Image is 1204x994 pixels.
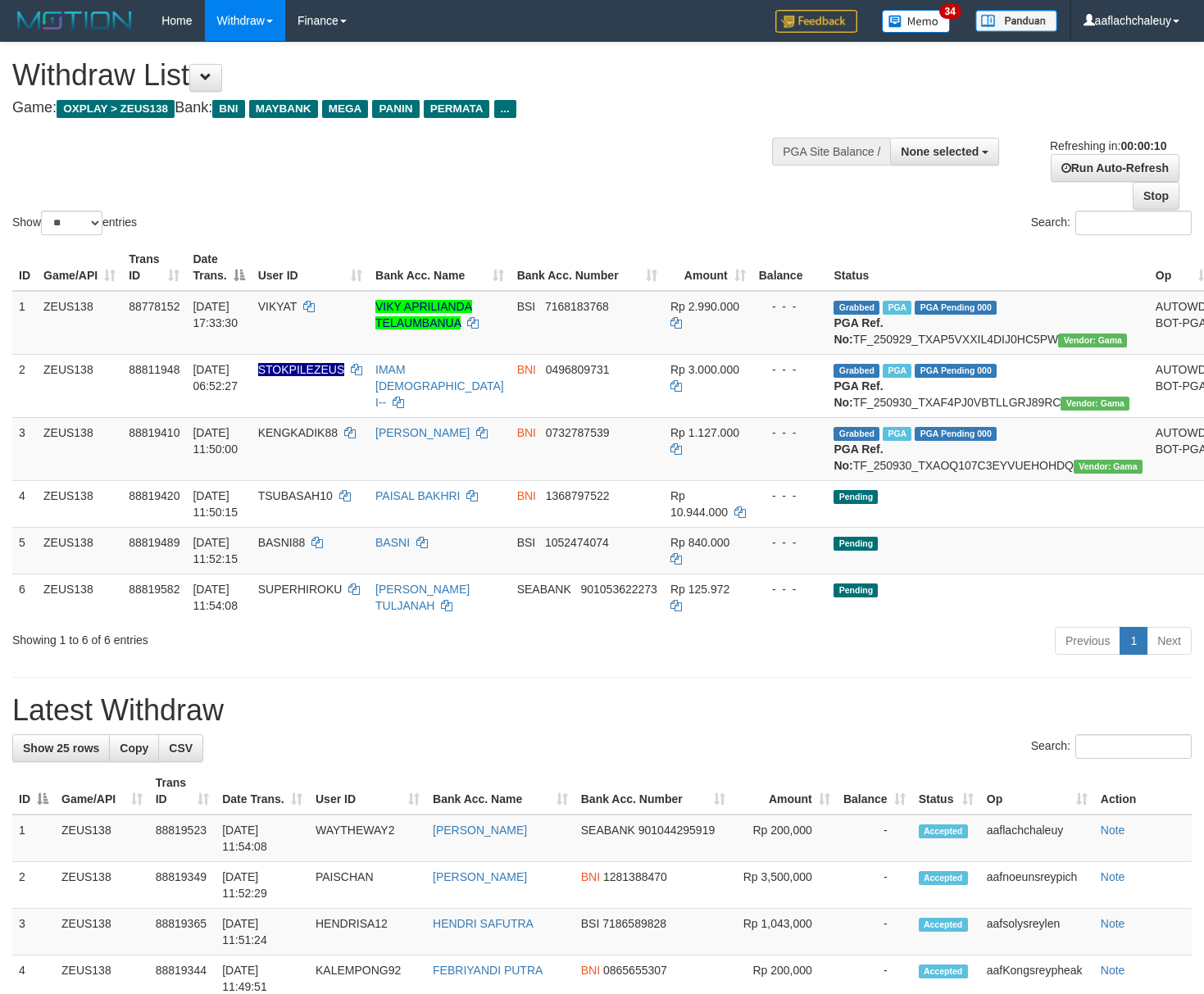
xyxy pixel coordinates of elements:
td: aafnoeunsreypich [980,862,1094,909]
span: SEABANK [517,583,571,596]
th: Trans ID: activate to sort column ascending [149,768,216,815]
a: HENDRI SAFUTRA [433,917,534,930]
span: Copy [120,742,148,755]
td: ZEUS138 [37,354,122,417]
th: Bank Acc. Number: activate to sort column ascending [575,768,732,815]
span: BSI [517,536,536,549]
div: - - - [759,298,821,315]
a: Run Auto-Refresh [1051,154,1179,182]
span: Marked by aafnoeunsreypich [883,427,911,441]
a: Previous [1055,627,1120,655]
span: Copy 0732787539 to clipboard [546,426,610,439]
th: Amount: activate to sort column ascending [732,768,837,815]
span: Refreshing in: [1050,139,1166,152]
span: BASNI88 [258,536,306,549]
td: [DATE] 11:52:29 [216,862,309,909]
td: 6 [12,574,37,620]
h1: Latest Withdraw [12,694,1192,727]
th: Bank Acc. Number: activate to sort column ascending [511,244,664,291]
td: ZEUS138 [55,909,149,955]
td: 2 [12,354,37,417]
span: [DATE] 17:33:30 [193,300,238,329]
th: Bank Acc. Name: activate to sort column ascending [426,768,575,815]
a: CSV [158,734,203,762]
th: Game/API: activate to sort column ascending [55,768,149,815]
div: - - - [759,361,821,378]
a: Note [1101,824,1125,837]
td: 88819523 [149,815,216,862]
span: ... [494,100,516,118]
span: 88811948 [129,363,179,376]
h1: Withdraw List [12,59,786,92]
th: Op: activate to sort column ascending [980,768,1094,815]
th: Date Trans.: activate to sort column ascending [216,768,309,815]
td: ZEUS138 [37,480,122,527]
h4: Game: Bank: [12,100,786,116]
td: Rp 200,000 [732,815,837,862]
div: Showing 1 to 6 of 6 entries [12,625,489,648]
span: BNI [517,489,536,502]
span: Nama rekening ada tanda titik/strip, harap diedit [258,363,345,376]
span: BNI [212,100,244,118]
span: Copy 0865655307 to clipboard [603,964,667,977]
span: Vendor URL: https://trx31.1velocity.biz [1061,397,1129,411]
th: Bank Acc. Name: activate to sort column ascending [369,244,511,291]
span: Accepted [919,824,968,838]
span: Pending [834,583,878,597]
span: MAYBANK [249,100,318,118]
span: Copy 0496809731 to clipboard [546,363,610,376]
td: 1 [12,815,55,862]
span: BNI [581,870,600,883]
td: ZEUS138 [37,574,122,620]
a: IMAM [DEMOGRAPHIC_DATA] I-- [375,363,504,409]
a: Note [1101,964,1125,977]
span: Copy 1368797522 to clipboard [546,489,610,502]
b: PGA Ref. No: [834,443,883,472]
span: Rp 3.000.000 [670,363,739,376]
span: Marked by aafsreyleap [883,364,911,378]
img: Feedback.jpg [775,10,857,33]
td: PAISCHAN [309,862,426,909]
input: Search: [1075,734,1192,759]
span: [DATE] 11:54:08 [193,583,238,612]
th: Action [1094,768,1192,815]
a: VIKY APRILIANDA TELAUMBANUA [375,300,472,329]
th: Status [827,244,1148,291]
a: 1 [1120,627,1147,655]
span: BNI [517,426,536,439]
span: Copy 1052474074 to clipboard [545,536,609,549]
div: PGA Site Balance / [772,138,890,166]
label: Search: [1031,211,1192,235]
span: [DATE] 11:50:15 [193,489,238,519]
td: ZEUS138 [37,527,122,574]
th: Amount: activate to sort column ascending [664,244,752,291]
td: 1 [12,291,37,355]
span: 88819410 [129,426,179,439]
span: Copy 7186589828 to clipboard [602,917,666,930]
div: - - - [759,534,821,551]
span: 88819582 [129,583,179,596]
td: ZEUS138 [37,417,122,480]
span: Copy 901053622273 to clipboard [580,583,657,596]
span: KENGKADIK88 [258,426,338,439]
td: TF_250930_TXAOQ107C3EYVUEHOHDQ [827,417,1148,480]
span: Accepted [919,964,968,978]
span: BNI [581,964,600,977]
span: PGA Pending [915,364,997,378]
span: Grabbed [834,364,879,378]
th: Trans ID: activate to sort column ascending [122,244,186,291]
img: MOTION_logo.png [12,8,137,33]
td: aaflachchaleuy [980,815,1094,862]
button: None selected [890,138,999,166]
th: User ID: activate to sort column ascending [252,244,369,291]
th: User ID: activate to sort column ascending [309,768,426,815]
a: [PERSON_NAME] [433,824,527,837]
span: Rp 1.127.000 [670,426,739,439]
th: Balance [752,244,828,291]
span: Vendor URL: https://trx31.1velocity.biz [1074,460,1143,474]
label: Show entries [12,211,137,235]
input: Search: [1075,211,1192,235]
b: PGA Ref. No: [834,379,883,409]
span: Marked by aafchomsokheang [883,301,911,315]
td: [DATE] 11:51:24 [216,909,309,955]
